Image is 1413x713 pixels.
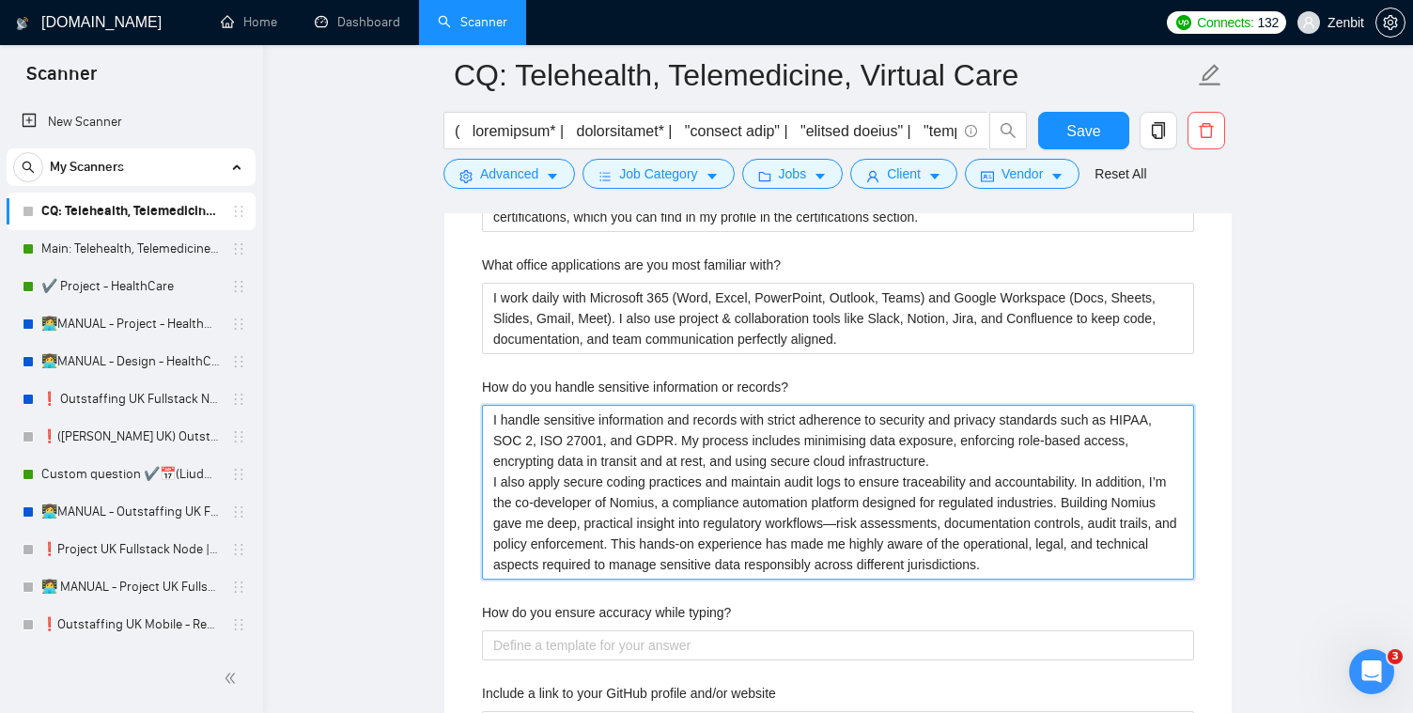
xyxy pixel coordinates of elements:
[231,354,246,369] span: holder
[221,14,277,30] a: homeHome
[850,159,957,189] button: userClientcaret-down
[598,169,612,183] span: bars
[1349,649,1394,694] iframe: Intercom live chat
[1258,12,1279,33] span: 132
[454,52,1194,99] input: Scanner name...
[1176,15,1191,30] img: upwork-logo.png
[41,305,220,343] a: 👩‍💻MANUAL - Project - HealthCare (NodeJS + ReactJS)
[1375,15,1405,30] a: setting
[742,159,844,189] button: folderJobscaret-down
[231,241,246,256] span: holder
[1038,112,1129,149] button: Save
[41,343,220,380] a: 👩‍💻MANUAL - Design - HealthCare
[41,418,220,456] a: ❗([PERSON_NAME] UK) Outstaffing [GEOGRAPHIC_DATA] Fullstack Node | React
[928,169,941,183] span: caret-down
[887,163,921,184] span: Client
[231,580,246,595] span: holder
[482,377,788,397] label: How do you handle sensitive information or records?
[619,163,697,184] span: Job Category
[41,568,220,606] a: 👩‍💻 MANUAL - Project UK Fullstack Node | React
[41,606,220,643] a: ❗Outstaffing UK Mobile - React Native
[965,125,977,137] span: info-circle
[224,669,242,688] span: double-left
[41,380,220,418] a: ❗ Outstaffing UK Fullstack Node | React
[41,230,220,268] a: Main: Telehealth, Telemedicine, Virtual Care
[482,255,781,275] label: What office applications are you most familiar with?
[482,602,731,623] label: How do you ensure accuracy while typing?
[41,643,220,681] a: 🔧 React Native - outstaffing (Dmitry)
[582,159,734,189] button: barsJob Categorycaret-down
[758,169,771,183] span: folder
[231,467,246,482] span: holder
[231,504,246,519] span: holder
[50,148,124,186] span: My Scanners
[231,317,246,332] span: holder
[231,204,246,219] span: holder
[22,103,241,141] a: New Scanner
[41,493,220,531] a: 👩‍💻MANUAL - Outstaffing UK Fullstack Node | React
[990,122,1026,139] span: search
[1066,119,1100,143] span: Save
[41,193,220,230] a: CQ: Telehealth, Telemedicine, Virtual Care
[455,119,956,143] input: Search Freelance Jobs...
[1388,649,1403,664] span: 3
[1188,122,1224,139] span: delete
[866,169,879,183] span: user
[1188,112,1225,149] button: delete
[1141,122,1176,139] span: copy
[779,163,807,184] span: Jobs
[7,103,256,141] li: New Scanner
[16,8,29,39] img: logo
[231,542,246,557] span: holder
[1050,169,1064,183] span: caret-down
[482,630,1194,660] textarea: How do you ensure accuracy while typing?
[706,169,719,183] span: caret-down
[965,159,1079,189] button: idcardVendorcaret-down
[438,14,507,30] a: searchScanner
[13,152,43,182] button: search
[1198,63,1222,87] span: edit
[480,163,538,184] span: Advanced
[1376,15,1405,30] span: setting
[1095,163,1146,184] a: Reset All
[1197,12,1253,33] span: Connects:
[482,405,1194,580] textarea: How do you handle sensitive information or records?
[41,268,220,305] a: ✔️ Project - HealthCare
[814,169,827,183] span: caret-down
[231,279,246,294] span: holder
[11,60,112,100] span: Scanner
[546,169,559,183] span: caret-down
[1302,16,1315,29] span: user
[482,683,776,704] label: Include a link to your GitHub profile and/or website
[1002,163,1043,184] span: Vendor
[41,531,220,568] a: ❗Project UK Fullstack Node | React
[459,169,473,183] span: setting
[1375,8,1405,38] button: setting
[315,14,400,30] a: dashboardDashboard
[989,112,1027,149] button: search
[231,392,246,407] span: holder
[443,159,575,189] button: settingAdvancedcaret-down
[482,283,1194,354] textarea: What office applications are you most familiar with?
[41,456,220,493] a: Custom question ✔️📅(Liudmyla [GEOGRAPHIC_DATA]) Outstaffing [GEOGRAPHIC_DATA] Fullstack Node | React
[231,617,246,632] span: holder
[1140,112,1177,149] button: copy
[14,161,42,174] span: search
[231,429,246,444] span: holder
[981,169,994,183] span: idcard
